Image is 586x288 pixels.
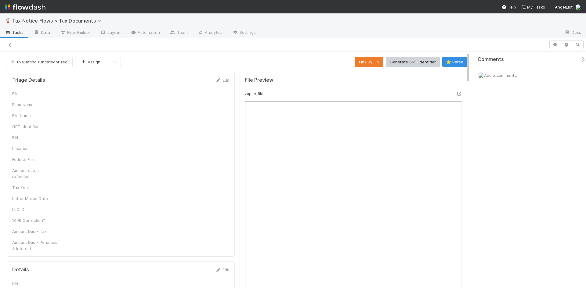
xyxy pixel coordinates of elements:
[484,73,517,78] span: Add a comment...
[12,206,58,212] div: LLC ID
[12,167,58,180] div: Amount due or refunded
[12,267,29,273] h5: Details
[12,91,58,97] div: File
[5,29,24,35] span: Tasks
[521,4,545,10] a: My Tasks
[12,156,58,162] div: Federal Form
[5,18,11,23] span: 🧯
[12,77,45,83] h5: Triage Details
[478,56,504,62] span: Comments
[55,28,95,38] a: Flow Builder
[10,59,69,64] span: Evaluating (Uncategorized)
[227,28,261,38] a: Settings
[501,4,516,10] div: Help
[193,28,227,38] a: Analytics
[12,280,58,286] div: File
[386,57,440,67] button: Generate GPT Identifier
[12,134,58,140] div: EIN
[215,78,230,83] a: Edit
[12,145,58,151] div: Location
[125,28,165,38] a: Automation
[555,5,573,9] span: AngelList
[12,228,58,234] div: Amount Due - Tax
[245,91,263,96] small: zapier_file
[575,4,581,10] img: avatar_e41e7ae5-e7d9-4d8d-9f56-31b0d7a2f4fd.png
[355,57,383,67] button: Link By EIN
[559,28,586,38] a: Docs
[12,112,58,119] div: File Name
[521,5,545,9] span: My Tasks
[245,77,273,83] h5: File Preview
[60,29,90,35] span: Flow Builder
[165,28,193,38] a: Team
[478,72,484,78] img: avatar_e41e7ae5-e7d9-4d8d-9f56-31b0d7a2f4fd.png
[215,267,230,272] a: Edit
[75,57,104,67] button: Assign
[5,2,45,12] img: logo-inverted-e16ddd16eac7371096b0.svg
[12,18,104,24] span: Tax Notice Flows > Tax Documents
[7,57,73,67] button: Evaluating (Uncategorized)
[29,28,55,38] a: Data
[12,239,58,251] div: Amount Due - Penalties & Interest
[12,184,58,190] div: Tax Year
[12,101,58,108] div: Fund Name
[12,217,58,223] div: 1099 Correction?
[95,28,125,38] a: Layout
[442,57,467,67] button: ⭐ Parse
[12,123,58,130] div: GPT Identifier
[12,195,58,201] div: Letter Mailed Date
